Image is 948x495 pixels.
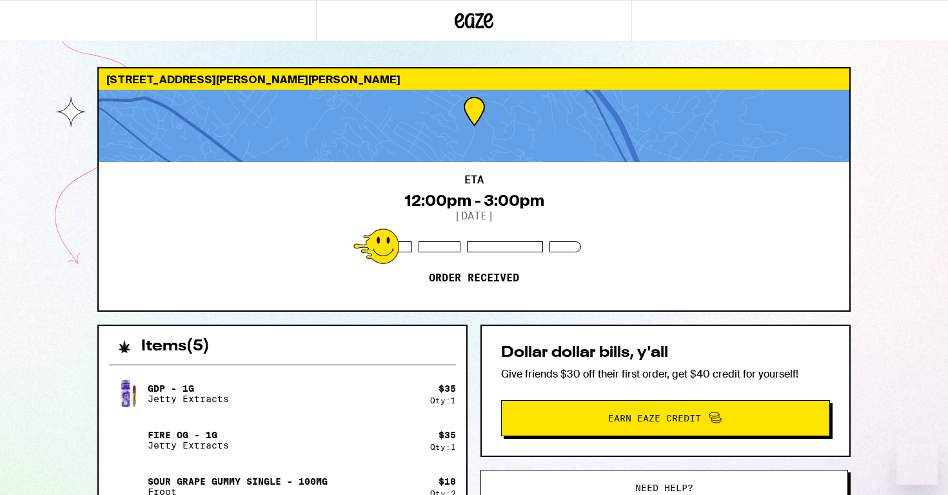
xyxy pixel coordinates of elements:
[141,339,210,354] h2: Items ( 5 )
[635,483,693,492] span: Need help?
[99,68,849,90] div: [STREET_ADDRESS][PERSON_NAME][PERSON_NAME]
[439,383,456,394] div: $ 35
[608,414,701,423] span: Earn Eaze Credit
[148,430,229,440] p: Fire OG - 1g
[430,396,456,405] div: Qty: 1
[429,272,519,285] p: Order received
[109,422,145,458] img: Fire OG - 1g
[148,476,328,487] p: Sour Grape Gummy Single - 100mg
[501,400,830,436] button: Earn Eaze Credit
[148,440,229,450] p: Jetty Extracts
[148,394,229,404] p: Jetty Extracts
[404,192,544,210] div: 12:00pm - 3:00pm
[501,345,830,361] h2: Dollar dollar bills, y'all
[148,383,229,394] p: GDP - 1g
[439,476,456,487] div: $ 18
[109,376,145,412] img: GDP - 1g
[455,210,493,222] p: [DATE]
[439,430,456,440] div: $ 35
[896,443,938,485] iframe: Button to launch messaging window
[501,367,830,381] p: Give friends $30 off their first order, get $40 credit for yourself!
[430,443,456,451] div: Qty: 1
[464,175,484,185] h2: ETA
